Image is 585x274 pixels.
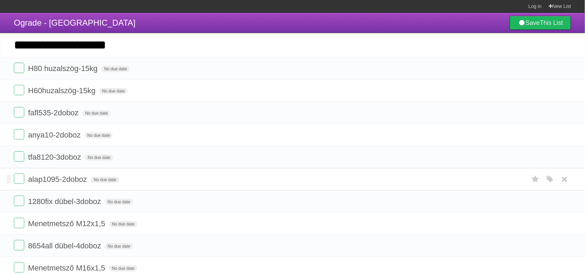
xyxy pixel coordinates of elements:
[14,218,24,228] label: Done
[28,108,80,117] span: fafl535-2doboz
[102,66,130,72] span: No due date
[14,63,24,73] label: Done
[14,107,24,117] label: Done
[14,129,24,140] label: Done
[28,219,107,228] span: Menetmetsző M12x1,5
[105,243,133,249] span: No due date
[28,86,97,95] span: H60huzalszög-15kg
[85,154,113,161] span: No due date
[14,85,24,95] label: Done
[14,174,24,184] label: Done
[14,18,136,27] span: Ograde - [GEOGRAPHIC_DATA]
[85,132,113,139] span: No due date
[529,174,542,185] label: Star task
[510,16,571,30] a: SaveThis List
[28,197,103,206] span: 1280fix dübel-3doboz
[109,265,137,272] span: No due date
[28,264,107,272] span: Menetmetsző M16x1,5
[14,262,24,273] label: Done
[91,177,119,183] span: No due date
[28,131,82,139] span: anya10-2doboz
[99,88,128,94] span: No due date
[14,240,24,250] label: Done
[28,64,99,73] span: H80 huzalszög-15kg
[28,175,89,184] span: alap1095-2doboz
[82,110,111,116] span: No due date
[105,199,133,205] span: No due date
[14,151,24,162] label: Done
[14,196,24,206] label: Done
[109,221,137,227] span: No due date
[28,241,103,250] span: 8654all dübel-4doboz
[540,19,563,26] b: This List
[28,153,83,161] span: tfa8120-3doboz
